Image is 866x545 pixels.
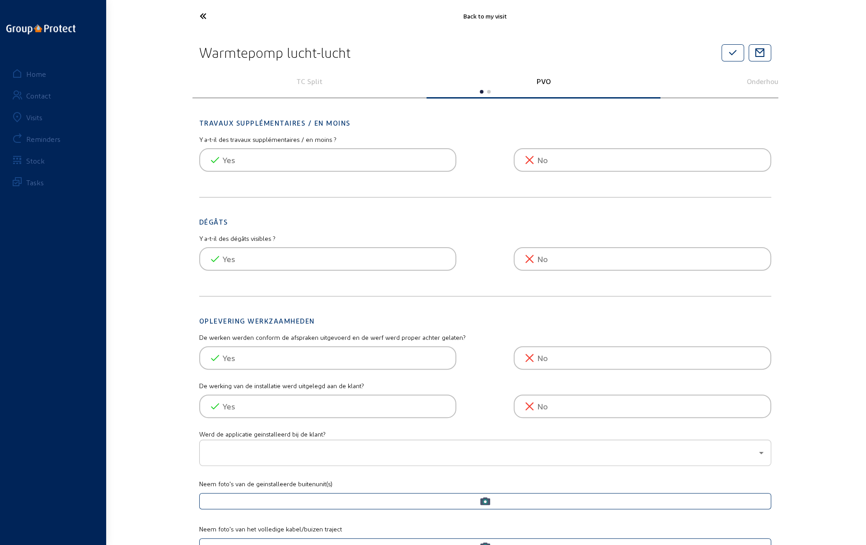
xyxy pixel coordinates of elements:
a: Stock [5,150,101,171]
div: Visits [26,113,42,122]
div: Reminders [26,135,61,143]
p: TC Split [199,77,420,85]
span: Yes [223,253,235,265]
span: No [537,352,548,364]
div: Back to my visit [286,12,684,20]
a: Home [5,63,101,85]
swiper-slide: 2 / 3 [426,65,660,99]
a: Tasks [5,171,101,193]
span: Yes [223,154,235,166]
p: PVO [433,77,654,85]
span: Yes [223,352,235,364]
div: Home [26,70,46,78]
mat-label: De werken werden conform de afspraken uitgevoerd en de werf werd proper achter gelaten? [199,332,771,346]
img: logo-oneline.png [6,24,75,34]
mat-label: De werking van de installatie werd uitgelegd aan de klant? [199,381,771,395]
div: Stock [26,156,45,165]
a: Reminders [5,128,101,150]
mat-label: Neem foto's van het volledige kabel/buizen traject [199,525,342,533]
h2: Dégâts [199,203,771,227]
mat-label: Y a-t-il des travaux supplémentaires / en moins ? [199,134,771,148]
mat-label: Neem foto's van de geinstalleerde buitenunit(s) [199,480,332,488]
span: Yes [223,400,235,413]
mat-label: Y a-t-il des dégâts visibles ? [199,233,771,247]
span: No [537,400,548,413]
swiper-slide: 1 / 3 [192,65,426,99]
h2: Travaux supplémentaires / en moins [199,104,771,128]
mat-label: Werd de applicatie geinstalleerd bij de klant? [199,430,326,438]
span: No [537,154,548,166]
h2: Oplevering werkzaamheden [199,302,771,326]
h2: Warmtepomp lucht-lucht [199,44,351,61]
div: Tasks [26,178,44,187]
div: Contact [26,91,51,100]
a: Contact [5,85,101,106]
span: No [537,253,548,265]
a: Visits [5,106,101,128]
